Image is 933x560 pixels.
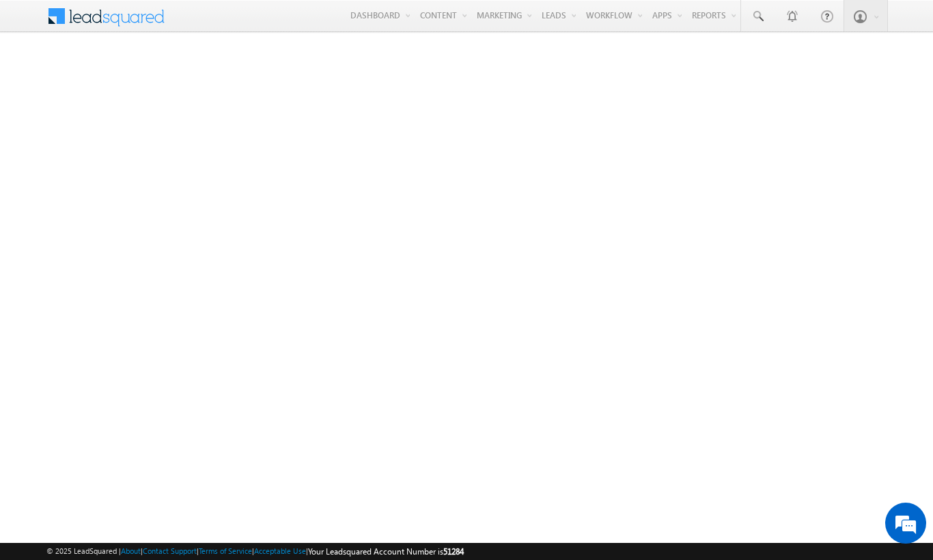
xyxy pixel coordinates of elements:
[308,546,464,557] span: Your Leadsquared Account Number is
[121,546,141,555] a: About
[143,546,197,555] a: Contact Support
[46,545,464,558] span: © 2025 LeadSquared | | | | |
[199,546,252,555] a: Terms of Service
[443,546,464,557] span: 51284
[254,546,306,555] a: Acceptable Use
